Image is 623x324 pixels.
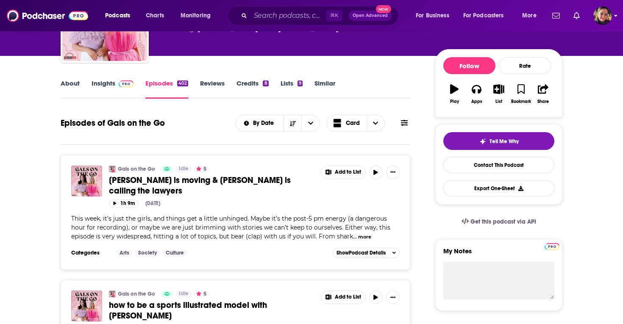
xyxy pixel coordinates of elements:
[443,247,554,262] label: My Notes
[118,166,155,172] a: Gals on the Go
[386,166,400,179] button: Show More Button
[386,291,400,304] button: Show More Button
[236,115,320,132] h2: Choose List sort
[545,243,559,250] img: Podchaser Pro
[593,6,612,25] button: Show profile menu
[326,10,342,21] span: ⌘ K
[458,9,516,22] button: open menu
[455,211,543,232] a: Get this podcast via API
[410,9,460,22] button: open menu
[284,115,301,131] button: Sort Direction
[92,79,133,99] a: InsightsPodchaser Pro
[349,11,392,21] button: Open AdvancedNew
[109,199,139,208] button: 1h 9m
[443,132,554,150] button: tell me why sparkleTell Me Why
[593,6,612,25] span: Logged in as Sydneyk
[71,215,390,240] span: This week, it’s just the girls, and things get a little unhinged. Maybe it’s the post-5 pm energy...
[194,166,209,172] button: 5
[179,165,189,173] span: Idle
[537,99,549,104] div: Share
[443,180,554,197] button: Export One-Sheet
[263,80,268,86] div: 8
[358,233,371,241] button: more
[162,249,187,256] a: Culture
[61,118,165,128] h1: Episodes of Gals on the Go
[443,57,495,74] button: Follow
[105,10,130,22] span: Podcasts
[450,99,459,104] div: Play
[109,175,315,196] a: [PERSON_NAME] is moving & [PERSON_NAME] is calling the lawyers
[333,248,400,258] button: ShowPodcast Details
[416,10,449,22] span: For Business
[298,80,303,86] div: 9
[353,14,388,18] span: Open Advanced
[321,291,365,304] button: Show More Button
[443,79,465,109] button: Play
[593,6,612,25] img: User Profile
[443,157,554,173] a: Contact This Podcast
[353,233,357,240] span: ...
[511,99,531,104] div: Bookmark
[177,80,188,86] div: 402
[145,79,188,99] a: Episodes402
[335,294,361,300] span: Add to List
[488,79,510,109] button: List
[71,249,109,256] h3: Categories
[119,80,133,87] img: Podchaser Pro
[109,291,116,297] img: Gals on the Go
[181,10,211,22] span: Monitoring
[281,79,303,99] a: Lists9
[532,79,554,109] button: Share
[253,120,277,126] span: By Date
[545,242,559,250] a: Pro website
[463,10,504,22] span: For Podcasters
[495,99,502,104] div: List
[335,169,361,175] span: Add to List
[109,300,315,321] a: how to be a sports illustrated model with [PERSON_NAME]
[489,138,519,145] span: Tell Me Why
[109,300,267,321] span: how to be a sports illustrated model with [PERSON_NAME]
[510,79,532,109] button: Bookmark
[99,9,141,22] button: open menu
[140,9,169,22] a: Charts
[549,8,563,23] a: Show notifications dropdown
[146,10,164,22] span: Charts
[235,6,407,25] div: Search podcasts, credits, & more...
[570,8,583,23] a: Show notifications dropdown
[71,166,102,197] img: danielle is moving & brooke is calling the lawyers
[250,9,326,22] input: Search podcasts, credits, & more...
[301,115,319,131] button: open menu
[470,218,536,225] span: Get this podcast via API
[71,291,102,321] img: how to be a sports illustrated model with Kate Austin
[499,57,551,74] div: Rate
[314,79,335,99] a: Similar
[471,99,482,104] div: Apps
[116,249,133,256] a: Arts
[7,8,88,24] img: Podchaser - Follow, Share and Rate Podcasts
[135,249,160,256] a: Society
[465,79,487,109] button: Apps
[321,166,365,179] button: Show More Button
[516,9,547,22] button: open menu
[346,120,360,126] span: Card
[179,290,189,298] span: Idle
[175,166,192,172] a: Idle
[326,115,385,132] h2: Choose View
[337,250,386,256] span: Show Podcast Details
[376,5,391,13] span: New
[145,200,160,206] div: [DATE]
[200,79,225,99] a: Reviews
[61,79,80,99] a: About
[479,138,486,145] img: tell me why sparkle
[175,9,222,22] button: open menu
[236,120,284,126] button: open menu
[522,10,537,22] span: More
[194,291,209,297] button: 5
[118,291,155,297] a: Gals on the Go
[109,166,116,172] img: Gals on the Go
